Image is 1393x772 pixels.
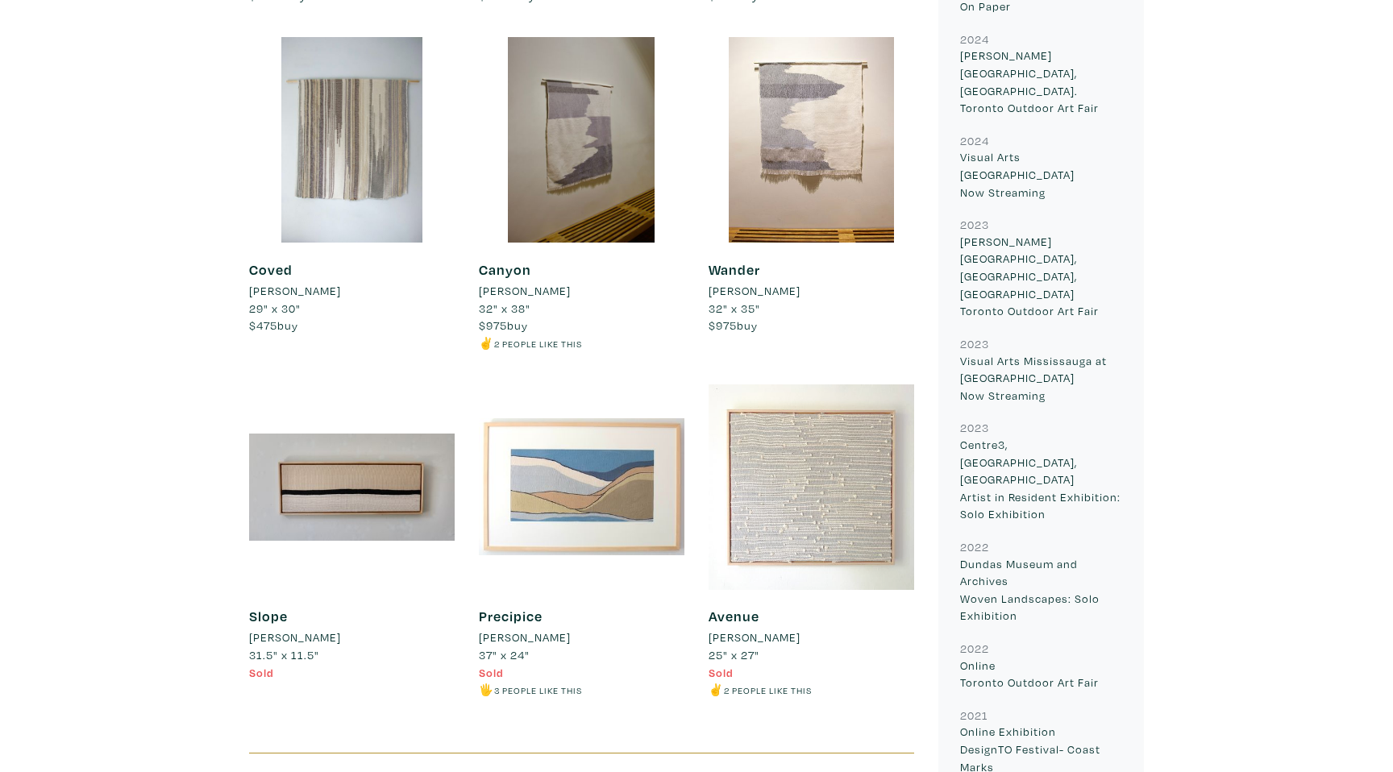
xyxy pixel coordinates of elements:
a: Canyon [479,260,531,279]
a: Coved [249,260,293,279]
li: ✌️ [709,681,914,699]
small: 2023 [960,420,989,435]
span: $475 [249,318,277,333]
small: 2022 [960,539,989,554]
a: [PERSON_NAME] [709,282,914,300]
a: [PERSON_NAME] [249,629,455,646]
li: [PERSON_NAME] [709,629,800,646]
span: Sold [479,665,504,680]
li: ✌️ [479,334,684,352]
a: [PERSON_NAME] [479,629,684,646]
span: 25" x 27" [709,647,759,662]
li: [PERSON_NAME] [709,282,800,300]
span: buy [709,318,758,333]
p: Visual Arts Mississauga at [GEOGRAPHIC_DATA] Now Streaming [960,352,1122,405]
li: [PERSON_NAME] [249,282,341,300]
span: buy [249,318,298,333]
p: Visual Arts [GEOGRAPHIC_DATA] Now Streaming [960,148,1122,201]
span: 32" x 38" [479,301,530,316]
li: [PERSON_NAME] [249,629,341,646]
li: [PERSON_NAME] [479,282,571,300]
li: 🖐️ [479,681,684,699]
small: 2021 [960,708,988,723]
span: 32" x 35" [709,301,760,316]
p: [PERSON_NAME][GEOGRAPHIC_DATA], [GEOGRAPHIC_DATA], [GEOGRAPHIC_DATA] Toronto Outdoor Art Fair [960,233,1122,320]
a: Avenue [709,607,759,625]
a: [PERSON_NAME] [249,282,455,300]
a: Wander [709,260,760,279]
span: 29" x 30" [249,301,301,316]
small: 2024 [960,31,989,47]
small: 2 people like this [724,684,812,696]
p: Dundas Museum and Archives Woven Landscapes: Solo Exhibition [960,555,1122,625]
small: 3 people like this [494,684,582,696]
a: Slope [249,607,288,625]
span: buy [479,318,528,333]
a: Precipice [479,607,543,625]
p: Centre3, [GEOGRAPHIC_DATA], [GEOGRAPHIC_DATA] Artist in Resident Exhibition: Solo Exhibition [960,436,1122,523]
p: Online Toronto Outdoor Art Fair [960,657,1122,691]
small: 2023 [960,336,989,351]
small: 2022 [960,641,989,656]
p: [PERSON_NAME][GEOGRAPHIC_DATA], [GEOGRAPHIC_DATA]. Toronto Outdoor Art Fair [960,47,1122,116]
span: $975 [709,318,737,333]
span: $975 [479,318,507,333]
a: [PERSON_NAME] [479,282,684,300]
a: [PERSON_NAME] [709,629,914,646]
span: Sold [249,665,274,680]
li: [PERSON_NAME] [479,629,571,646]
span: Sold [709,665,734,680]
span: 37" x 24" [479,647,530,662]
small: 2 people like this [494,338,582,350]
span: 31.5" x 11.5" [249,647,319,662]
small: 2023 [960,217,989,232]
small: 2024 [960,133,989,148]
